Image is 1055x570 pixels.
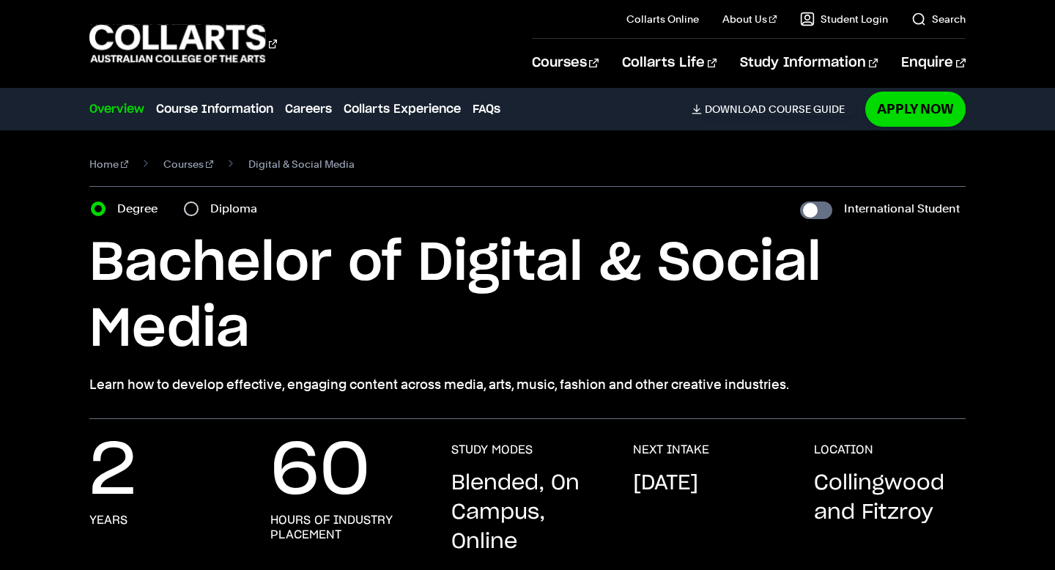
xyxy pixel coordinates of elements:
a: Careers [285,100,332,118]
a: Courses [532,39,599,87]
label: Diploma [210,199,266,219]
label: International Student [844,199,960,219]
a: Collarts Online [626,12,699,26]
p: 2 [89,443,136,501]
a: Courses [163,154,213,174]
h1: Bachelor of Digital & Social Media [89,231,965,363]
a: DownloadCourse Guide [692,103,856,116]
a: Enquire [901,39,965,87]
a: Course Information [156,100,273,118]
h3: LOCATION [814,443,873,457]
a: Study Information [740,39,878,87]
p: Blended, On Campus, Online [451,469,603,557]
h3: years [89,513,127,528]
a: Student Login [800,12,888,26]
a: FAQs [473,100,500,118]
h3: STUDY MODES [451,443,533,457]
p: Collingwood and Fitzroy [814,469,966,528]
a: Overview [89,100,144,118]
span: Download [705,103,766,116]
a: Home [89,154,128,174]
p: Learn how to develop effective, engaging content across media, arts, music, fashion and other cre... [89,374,965,395]
a: Collarts Experience [344,100,461,118]
h3: hours of industry placement [270,513,422,542]
a: Search [911,12,966,26]
div: Go to homepage [89,23,277,64]
label: Degree [117,199,166,219]
h3: NEXT INTAKE [633,443,709,457]
a: Collarts Life [622,39,717,87]
a: About Us [722,12,777,26]
span: Digital & Social Media [248,154,355,174]
p: [DATE] [633,469,698,498]
a: Apply Now [865,92,966,126]
p: 60 [270,443,370,501]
